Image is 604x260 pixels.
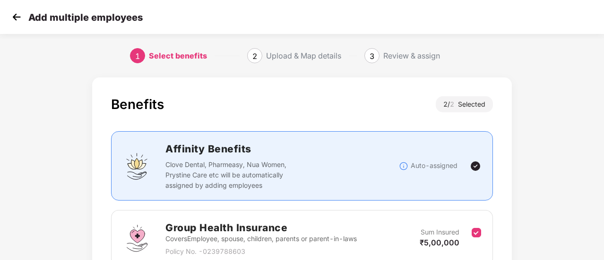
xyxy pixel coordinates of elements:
h2: Affinity Benefits [165,141,399,157]
p: Policy No. - 0239788603 [165,246,357,257]
span: 1 [135,51,140,61]
img: svg+xml;base64,PHN2ZyBpZD0iSW5mb18tXzMyeDMyIiBkYXRhLW5hbWU9IkluZm8gLSAzMngzMiIgeG1sbnM9Imh0dHA6Ly... [399,161,408,171]
img: svg+xml;base64,PHN2ZyBpZD0iR3JvdXBfSGVhbHRoX0luc3VyYW5jZSIgZGF0YS1uYW1lPSJHcm91cCBIZWFsdGggSW5zdX... [123,224,151,252]
div: Benefits [111,96,164,112]
span: 2 [450,100,458,108]
p: Sum Insured [421,227,459,237]
span: 2 [252,51,257,61]
img: svg+xml;base64,PHN2ZyBpZD0iVGljay0yNHgyNCIgeG1sbnM9Imh0dHA6Ly93d3cudzMub3JnLzIwMDAvc3ZnIiB3aWR0aD... [470,160,481,172]
p: Clove Dental, Pharmeasy, Nua Women, Prystine Care etc will be automatically assigned by adding em... [165,159,305,191]
div: Select benefits [149,48,207,63]
div: Upload & Map details [266,48,341,63]
p: Auto-assigned [411,160,457,171]
p: Covers Employee, spouse, children, parents or parent-in-laws [165,234,357,244]
div: 2 / Selected [436,96,493,112]
span: ₹5,00,000 [420,238,459,247]
img: svg+xml;base64,PHN2ZyBpZD0iQWZmaW5pdHlfQmVuZWZpdHMiIGRhdGEtbmFtZT0iQWZmaW5pdHkgQmVuZWZpdHMiIHhtbG... [123,152,151,180]
div: Review & assign [383,48,440,63]
p: Add multiple employees [28,12,143,23]
h2: Group Health Insurance [165,220,357,235]
span: 3 [370,51,374,61]
img: svg+xml;base64,PHN2ZyB4bWxucz0iaHR0cDovL3d3dy53My5vcmcvMjAwMC9zdmciIHdpZHRoPSIzMCIgaGVpZ2h0PSIzMC... [9,10,24,24]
